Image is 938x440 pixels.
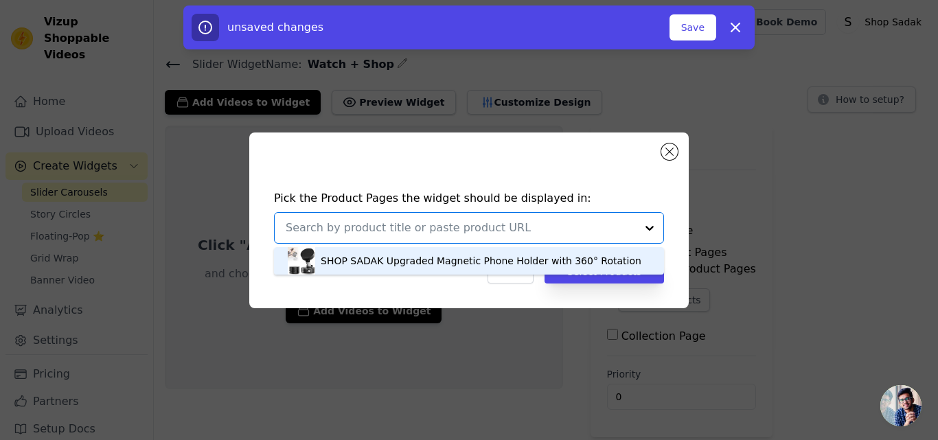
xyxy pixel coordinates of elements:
input: Search by product title or paste product URL [286,220,636,236]
button: Save [670,14,716,40]
div: SHOP SADAK Upgraded Magnetic Phone Holder with 360° Rotation [321,254,641,268]
div: Open chat [880,385,922,426]
button: Close modal [661,143,678,160]
h4: Pick the Product Pages the widget should be displayed in: [274,190,664,207]
img: product thumbnail [288,247,315,275]
span: unsaved changes [227,21,323,34]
